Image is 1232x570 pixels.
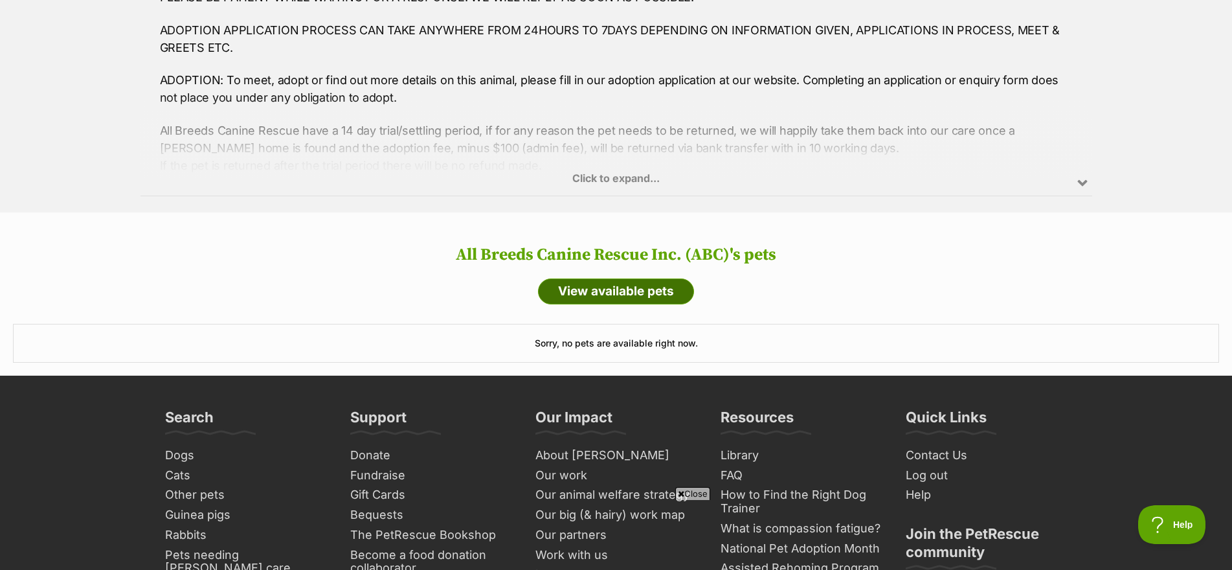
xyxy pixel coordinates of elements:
[345,485,517,505] a: Gift Cards
[165,408,214,434] h3: Search
[345,525,517,545] a: The PetRescue Bookshop
[13,245,1219,265] h2: All Breeds Canine Rescue Inc. (ABC)'s pets
[715,446,888,466] a: Library
[160,466,332,486] a: Cats
[1138,505,1206,544] iframe: Help Scout Beacon - Open
[530,466,702,486] a: Our work
[530,485,702,505] a: Our animal welfare strategy
[345,446,517,466] a: Donate
[721,408,794,434] h3: Resources
[160,485,332,505] a: Other pets
[901,485,1073,505] a: Help
[675,487,710,500] span: Close
[13,324,1219,363] h3: Sorry, no pets are available right now.
[160,505,332,525] a: Guinea pigs
[345,466,517,486] a: Fundraise
[160,525,332,545] a: Rabbits
[160,71,1073,106] p: ADOPTION: To meet, adopt or find out more details on this animal, please fill in our adoption app...
[906,408,987,434] h3: Quick Links
[160,446,332,466] a: Dogs
[530,446,702,466] a: About [PERSON_NAME]
[160,21,1073,56] p: ADOPTION APPLICATION PROCESS CAN TAKE ANYWHERE FROM 24HOURS TO 7DAYS DEPENDING ON INFORMATION GIV...
[901,446,1073,466] a: Contact Us
[538,279,694,304] a: View available pets
[381,505,852,564] iframe: Advertisement
[906,525,1068,569] h3: Join the PetRescue community
[535,408,612,434] h3: Our Impact
[350,408,407,434] h3: Support
[345,505,517,525] a: Bequests
[901,466,1073,486] a: Log out
[715,466,888,486] a: FAQ
[715,485,888,518] a: How to Find the Right Dog Trainer
[140,95,1092,196] div: Click to expand...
